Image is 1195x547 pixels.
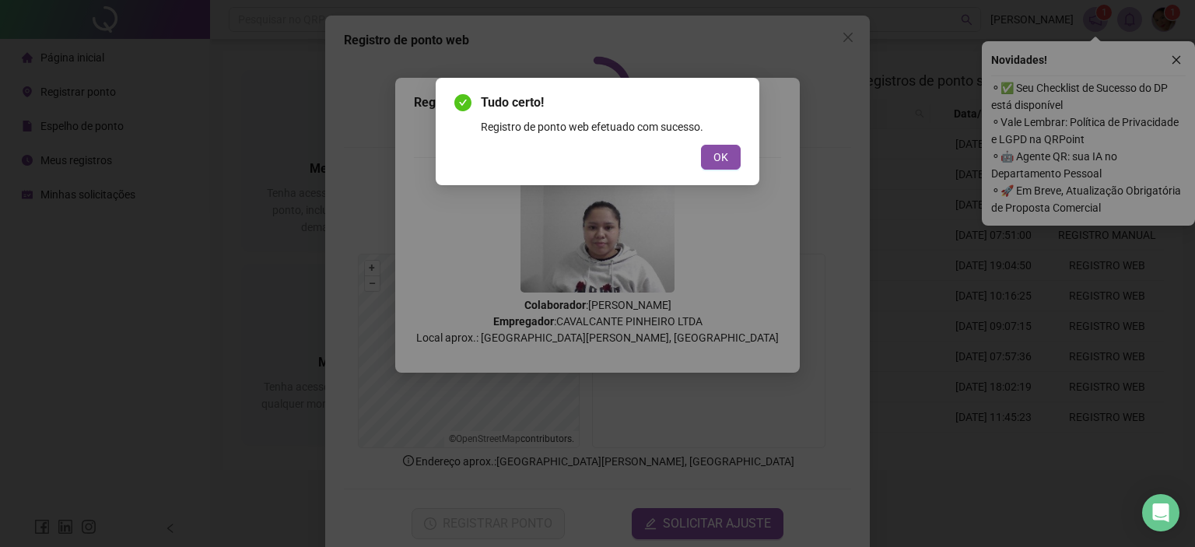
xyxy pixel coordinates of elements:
[701,145,741,170] button: OK
[481,93,741,112] span: Tudo certo!
[454,94,471,111] span: check-circle
[481,118,741,135] div: Registro de ponto web efetuado com sucesso.
[1142,494,1179,531] div: Open Intercom Messenger
[713,149,728,166] span: OK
